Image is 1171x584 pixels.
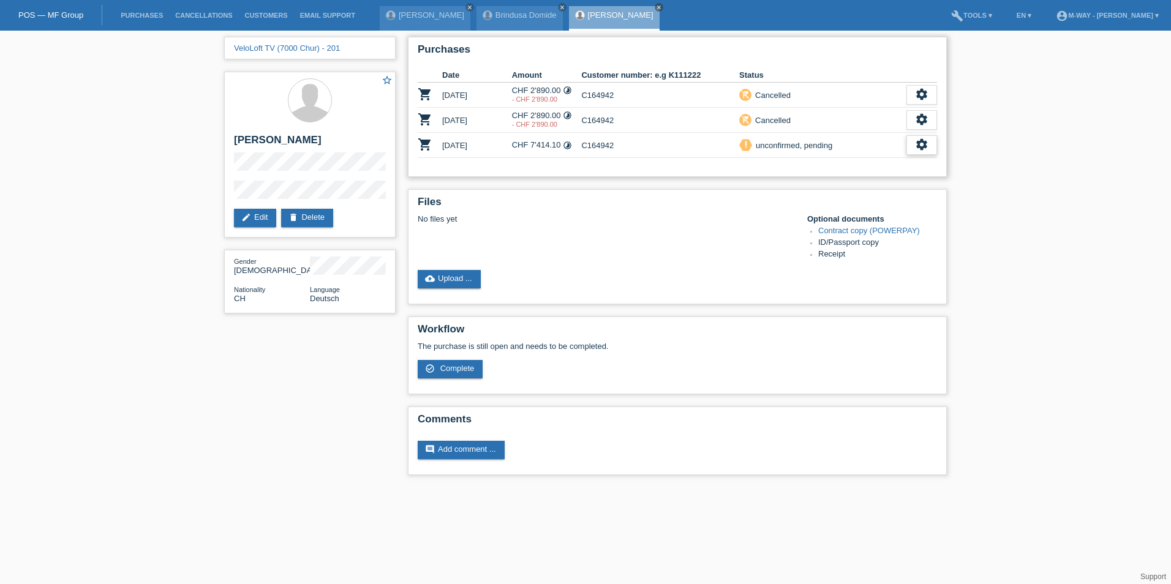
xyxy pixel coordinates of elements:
[281,209,333,227] a: deleteDelete
[656,4,662,10] i: close
[512,68,582,83] th: Amount
[418,270,481,288] a: cloud_uploadUpload ...
[442,133,512,158] td: [DATE]
[495,10,557,20] a: Brindusa Domide
[512,108,582,133] td: CHF 2'890.00
[115,12,169,19] a: Purchases
[741,115,750,124] i: remove_shopping_cart
[234,286,265,293] span: Nationality
[418,137,432,152] i: POSP00028340
[310,294,339,303] span: Deutsch
[418,43,937,62] h2: Purchases
[751,89,791,102] div: Cancelled
[418,360,483,378] a: check_circle_outline Complete
[752,139,832,152] div: unconfirmed, pending
[234,134,386,152] h2: [PERSON_NAME]
[234,209,276,227] a: editEdit
[234,294,246,303] span: Switzerland
[563,86,572,95] i: Instalments (12 instalments)
[581,133,739,158] td: C164942
[418,87,432,102] i: POSP00027561
[588,10,653,20] a: [PERSON_NAME]
[512,133,582,158] td: CHF 7'414.10
[234,256,310,275] div: [DEMOGRAPHIC_DATA]
[1050,12,1165,19] a: account_circlem-way - [PERSON_NAME] ▾
[399,10,464,20] a: [PERSON_NAME]
[241,212,251,222] i: edit
[581,68,739,83] th: Customer number: e.g K111222
[563,141,572,150] i: Instalments (24 instalments)
[559,4,565,10] i: close
[425,364,435,373] i: check_circle_outline
[915,138,928,151] i: settings
[739,68,906,83] th: Status
[951,10,963,22] i: build
[655,3,663,12] a: close
[512,83,582,108] td: CHF 2'890.00
[294,12,361,19] a: Email Support
[440,364,475,373] span: Complete
[288,212,298,222] i: delete
[382,75,393,86] i: star_border
[418,413,937,432] h2: Comments
[418,323,937,342] h2: Workflow
[442,83,512,108] td: [DATE]
[418,196,937,214] h2: Files
[807,214,937,223] h4: Optional documents
[418,214,792,223] div: No files yet
[742,140,750,149] i: priority_high
[741,90,750,99] i: remove_shopping_cart
[239,12,294,19] a: Customers
[418,441,505,459] a: commentAdd comment ...
[818,226,920,235] a: Contract copy (POWERPAY)
[915,113,928,126] i: settings
[1140,572,1166,581] a: Support
[465,3,474,12] a: close
[382,75,393,88] a: star_border
[18,10,83,20] a: POS — MF Group
[512,121,582,128] div: 22.09.2025 / Bike Umtausch
[418,342,937,351] p: The purchase is still open and needs to be completed.
[234,43,340,53] a: VeloLoft TV (7000 Chur) - 201
[581,108,739,133] td: C164942
[418,112,432,127] i: POSP00027562
[1056,10,1068,22] i: account_circle
[467,4,473,10] i: close
[581,83,739,108] td: C164942
[751,114,791,127] div: Cancelled
[563,111,572,120] i: Instalments (12 instalments)
[915,88,928,101] i: settings
[234,258,257,265] span: Gender
[310,286,340,293] span: Language
[558,3,567,12] a: close
[442,108,512,133] td: [DATE]
[169,12,238,19] a: Cancellations
[945,12,998,19] a: buildTools ▾
[512,95,582,103] div: 22.09.2025 / Bike Umtausch
[442,68,512,83] th: Date
[425,444,435,454] i: comment
[818,238,937,249] li: ID/Passport copy
[818,249,937,261] li: Receipt
[425,274,435,283] i: cloud_upload
[1011,12,1037,19] a: EN ▾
